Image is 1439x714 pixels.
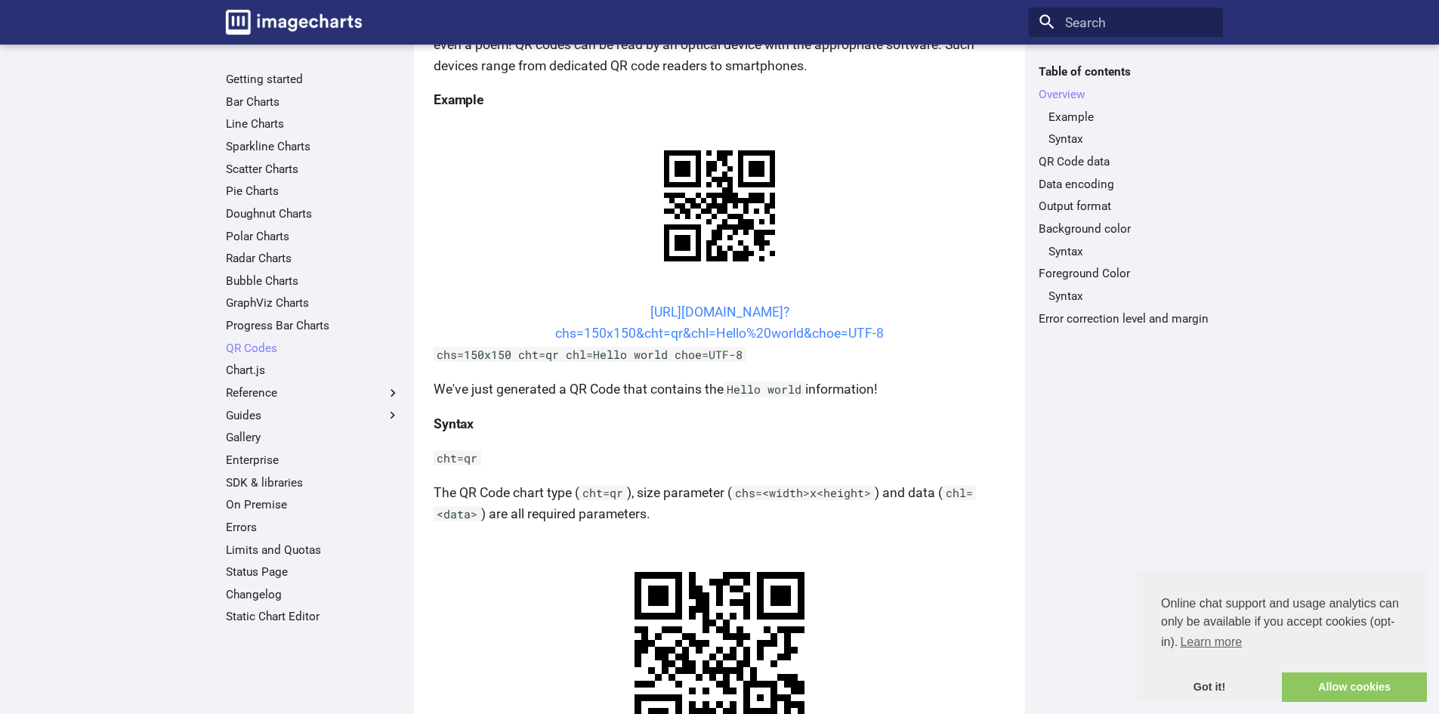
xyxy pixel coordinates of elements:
a: Bar Charts [226,94,400,110]
h4: Example [434,89,1005,110]
a: Syntax [1048,131,1213,147]
a: Limits and Quotas [226,542,400,558]
code: chs=<width>x<height> [732,485,875,500]
a: Syntax [1048,289,1213,304]
a: Doughnut Charts [226,206,400,221]
a: On Premise [226,497,400,512]
label: Table of contents [1029,64,1223,79]
a: Enterprise [226,453,400,468]
a: Radar Charts [226,251,400,266]
a: Pie Charts [226,184,400,199]
nav: Foreground Color [1039,289,1213,304]
a: Example [1048,110,1213,125]
a: allow cookies [1282,672,1427,703]
a: Progress Bar Charts [226,318,400,333]
a: Scatter Charts [226,162,400,177]
a: Overview [1039,87,1213,102]
nav: Table of contents [1029,64,1223,326]
a: Output format [1039,199,1213,214]
a: Getting started [226,72,400,87]
code: Hello world [724,382,805,397]
img: logo [226,10,362,35]
a: SDK & libraries [226,475,400,490]
a: QR Codes [226,341,400,356]
code: cht=qr [579,485,627,500]
a: Polar Charts [226,229,400,244]
a: Errors [226,520,400,535]
a: Status Page [226,564,400,580]
a: Changelog [226,587,400,602]
a: learn more about cookies [1178,631,1244,654]
a: Background color [1039,221,1213,236]
span: Online chat support and usage analytics can only be available if you accept cookies (opt-in). [1161,595,1403,654]
a: Static Chart Editor [226,609,400,624]
a: Line Charts [226,116,400,131]
a: Sparkline Charts [226,139,400,154]
code: chs=150x150 cht=qr chl=Hello world choe=UTF-8 [434,347,746,362]
img: chart [638,124,801,288]
a: Image-Charts documentation [219,3,369,41]
p: The QR Code chart type ( ), size parameter ( ) and data ( ) are all required parameters. [434,482,1005,524]
nav: Background color [1039,244,1213,259]
a: Syntax [1048,244,1213,259]
p: We've just generated a QR Code that contains the information! [434,379,1005,400]
a: Bubble Charts [226,274,400,289]
label: Reference [226,385,400,400]
h4: Syntax [434,413,1005,434]
code: cht=qr [434,450,481,465]
a: [URL][DOMAIN_NAME]?chs=150x150&cht=qr&chl=Hello%20world&choe=UTF-8 [555,304,884,341]
a: QR Code data [1039,154,1213,169]
label: Guides [226,408,400,423]
a: Error correction level and margin [1039,311,1213,326]
a: dismiss cookie message [1137,672,1282,703]
a: Gallery [226,430,400,445]
a: GraphViz Charts [226,295,400,311]
div: cookieconsent [1137,570,1427,702]
a: Chart.js [226,363,400,378]
a: Data encoding [1039,177,1213,192]
input: Search [1029,8,1223,38]
nav: Overview [1039,110,1213,147]
a: Foreground Color [1039,266,1213,281]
